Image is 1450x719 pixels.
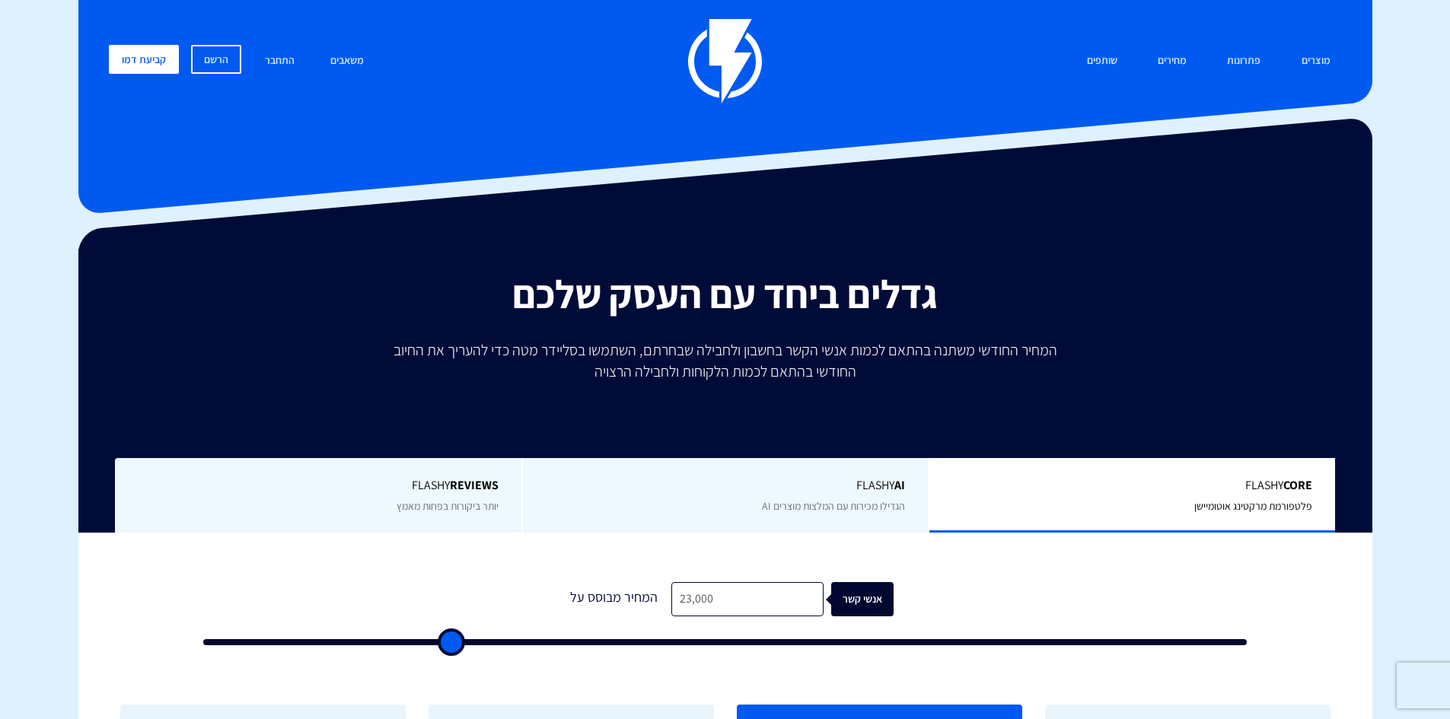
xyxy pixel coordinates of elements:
a: מחירים [1146,45,1198,78]
b: AI [894,477,905,493]
a: התחבר [253,45,306,78]
a: מוצרים [1290,45,1342,78]
div: המחיר מבוסס על [557,582,671,616]
h2: גדלים ביחד עם העסק שלכם [90,272,1361,316]
span: Flashy [138,477,499,495]
a: הרשם [191,45,241,74]
p: המחיר החודשי משתנה בהתאם לכמות אנשי הקשר בחשבון ולחבילה שבחרתם, השתמשו בסליידר מטה כדי להעריך את ... [383,339,1068,382]
a: פתרונות [1216,45,1272,78]
span: Flashy [952,477,1312,495]
b: REVIEWS [450,477,499,493]
span: יותר ביקורות בפחות מאמץ [397,499,499,513]
a: משאבים [319,45,375,78]
a: קביעת דמו [109,45,179,74]
div: אנשי קשר [839,582,901,616]
span: הגדילו מכירות עם המלצות מוצרים AI [762,499,905,513]
span: פלטפורמת מרקטינג אוטומיישן [1194,499,1312,513]
b: Core [1283,477,1312,493]
span: Flashy [546,477,906,495]
a: שותפים [1076,45,1129,78]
